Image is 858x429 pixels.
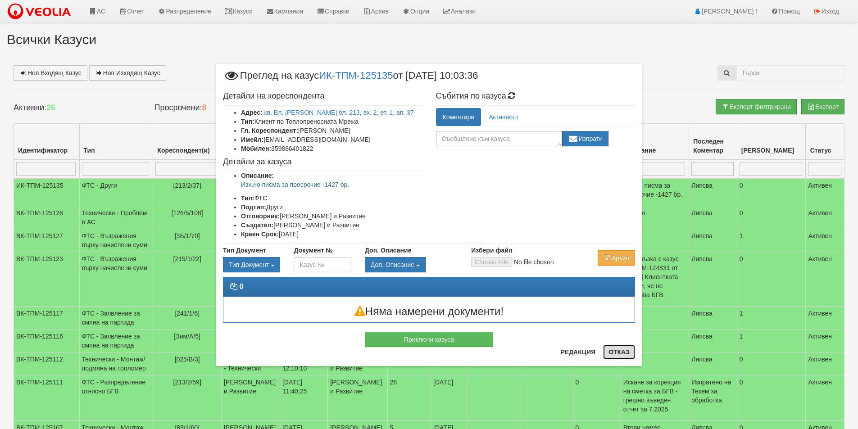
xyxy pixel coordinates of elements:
p: Изх.но писма за просрочие -1427 бр. [241,180,422,189]
a: ИК-ТПМ-125135 [319,69,393,81]
label: Документ № [294,246,332,255]
b: Отговорник: [241,212,280,220]
h4: Детайли на кореспондента [223,92,422,101]
li: Клиент по Топлопреносната Мрежа [241,117,422,126]
button: Отказ [603,345,635,359]
label: Избери файл [471,246,513,255]
a: Коментари [436,108,481,126]
h4: Детайли за казуса [223,158,422,167]
li: [PERSON_NAME] и Развитие [241,221,422,230]
label: Тип Документ [223,246,266,255]
li: [PERSON_NAME] и Развитие [241,212,422,221]
div: Двоен клик, за изчистване на избраната стойност. [365,257,458,272]
span: Доп. Описание [371,261,414,268]
b: Краен Срок: [241,230,279,238]
b: Тип: [241,194,254,202]
strong: 0 [239,283,243,290]
li: [PERSON_NAME] [241,126,422,135]
button: Архив [598,250,635,266]
b: Описание: [241,172,274,179]
b: Мобилен: [241,145,271,152]
button: Доп. Описание [365,257,426,272]
b: Тип: [241,118,254,125]
span: Тип Документ [229,261,269,268]
label: Доп. Описание [365,246,411,255]
a: Активност [482,108,525,126]
button: Изпрати [562,131,609,146]
b: Гл. Кореспондент: [241,127,298,134]
button: Приключи казуса [365,332,493,347]
li: 359886401822 [241,144,422,153]
b: Подтип: [241,203,266,211]
a: кв. Вл. [PERSON_NAME] бл. 213, вх. 2, ет. 1, ап. 37 [264,109,414,116]
h3: Няма намерени документи! [223,306,635,317]
h4: Събития по казуса [436,92,636,101]
li: ФТС [241,194,422,203]
li: [DATE] [241,230,422,239]
input: Казус № [294,257,351,272]
div: Двоен клик, за изчистване на избраната стойност. [223,257,280,272]
button: Тип Документ [223,257,280,272]
b: Имейл: [241,136,263,143]
li: [EMAIL_ADDRESS][DOMAIN_NAME] [241,135,422,144]
button: Редакция [555,345,601,359]
b: Създател: [241,221,273,229]
li: Други [241,203,422,212]
b: Адрес: [241,109,263,116]
span: Преглед на казус от [DATE] 10:03:36 [223,71,478,87]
